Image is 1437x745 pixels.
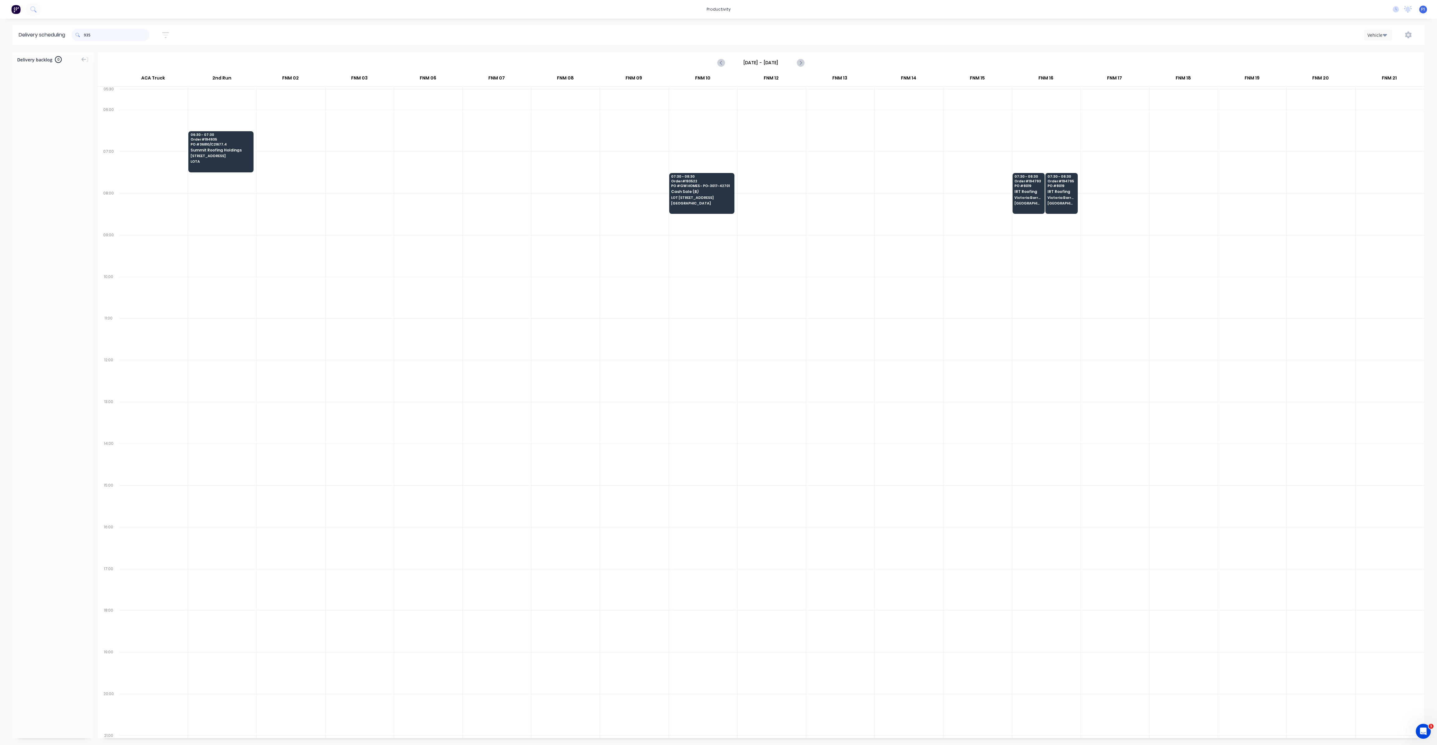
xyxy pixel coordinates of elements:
[325,73,393,86] div: FNM 03
[1149,73,1217,86] div: FNM 18
[1014,201,1043,205] span: [GEOGRAPHIC_DATA]
[12,25,71,45] div: Delivery scheduling
[98,565,119,607] div: 17:00
[1048,196,1076,199] span: Victoria Barracks [PERSON_NAME] Terrace
[671,190,732,194] span: Cash Sale (B)
[1014,196,1043,199] span: Victoria Barracks [PERSON_NAME] Terrace
[671,196,732,199] span: LOT [STREET_ADDRESS]
[1048,175,1076,178] span: 07:30 - 08:30
[1081,73,1149,86] div: FNM 17
[1286,73,1355,86] div: FNM 20
[1048,184,1076,188] span: PO # 8019
[462,73,531,86] div: FNM 07
[668,73,737,86] div: FNM 10
[1429,724,1434,729] span: 1
[11,5,21,14] img: Factory
[98,523,119,565] div: 16:00
[17,56,52,63] span: Delivery backlog
[98,356,119,398] div: 12:00
[600,73,668,86] div: FNM 09
[191,154,251,158] span: [STREET_ADDRESS]
[1014,184,1043,188] span: PO # 8019
[98,106,119,148] div: 06:00
[98,148,119,190] div: 07:00
[1367,32,1386,38] div: Vehicle
[1048,179,1076,183] span: Order # 194795
[98,440,119,482] div: 14:00
[671,201,732,205] span: [GEOGRAPHIC_DATA]
[1364,30,1392,41] button: Vehicle
[1421,7,1425,12] span: F1
[874,73,943,86] div: FNM 14
[119,73,187,86] div: ACA Truck
[671,179,732,183] span: Order # 193522
[1012,73,1080,86] div: FNM 16
[806,73,874,86] div: FNM 13
[98,607,119,648] div: 18:00
[191,142,251,146] span: PO # 36810/C21677.4
[1014,179,1043,183] span: Order # 194793
[1014,190,1043,194] span: IRT Roofing
[98,190,119,231] div: 08:00
[1014,175,1043,178] span: 07:30 - 08:30
[671,175,732,178] span: 07:30 - 08:30
[98,482,119,523] div: 15:00
[256,73,325,86] div: FNM 02
[98,398,119,440] div: 13:00
[98,690,119,732] div: 20:00
[191,137,251,141] span: Order # 194935
[531,73,599,86] div: FNM 08
[1048,201,1076,205] span: [GEOGRAPHIC_DATA]
[98,85,119,106] div: 05:30
[98,315,119,356] div: 11:00
[191,160,251,163] span: LOTA
[737,73,806,86] div: FNM 12
[55,56,62,63] span: 0
[1416,724,1431,739] iframe: Intercom live chat
[671,184,732,188] span: PO # GW HOMES - PO-3017-42701
[704,5,734,14] div: productivity
[394,73,462,86] div: FNM 06
[84,29,149,41] input: Search for orders
[98,273,119,315] div: 10:00
[1355,73,1423,86] div: FNM 21
[943,73,1011,86] div: FNM 15
[98,732,119,739] div: 21:00
[191,133,251,137] span: 06:30 - 07:30
[188,73,256,86] div: 2nd Run
[98,231,119,273] div: 09:00
[98,648,119,690] div: 19:00
[1218,73,1286,86] div: FNM 19
[1048,190,1076,194] span: IRT Roofing
[191,148,251,152] span: Summit Roofing Holdings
